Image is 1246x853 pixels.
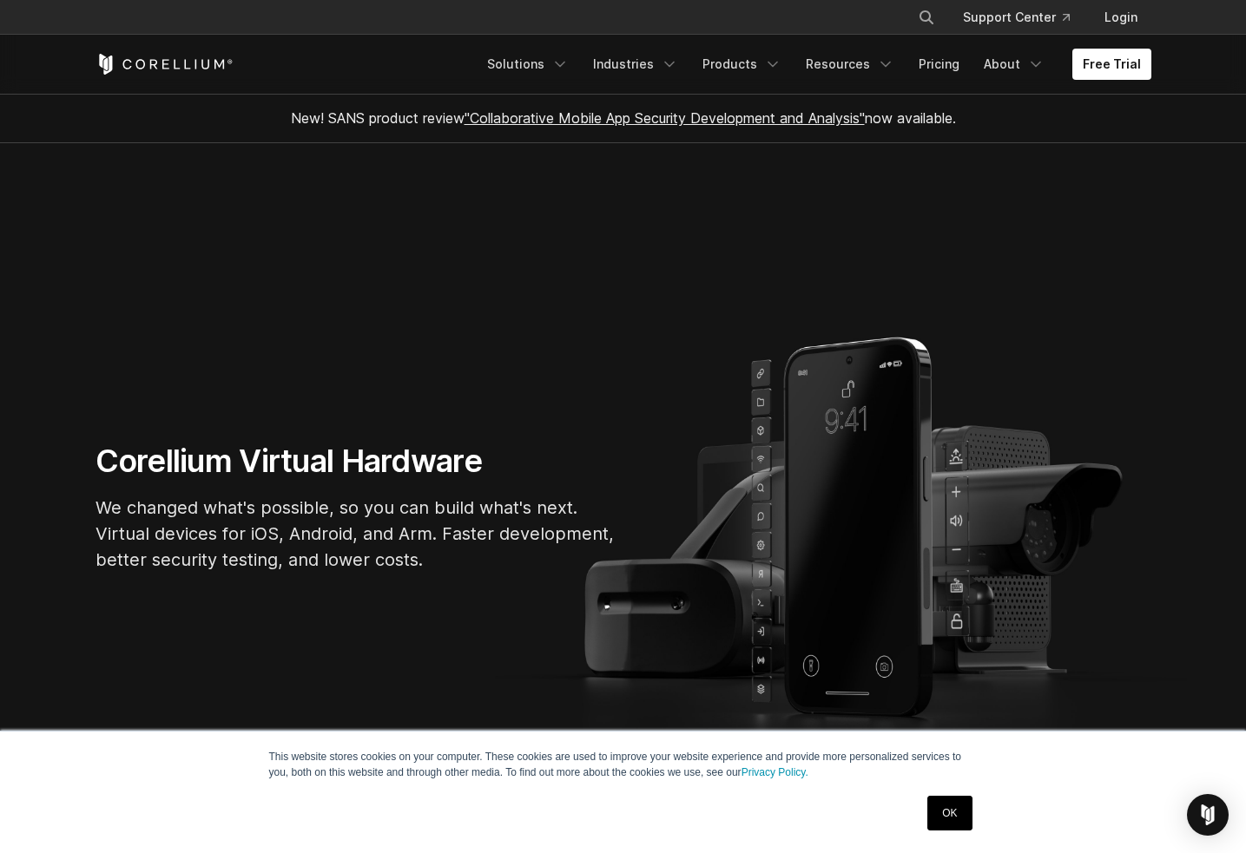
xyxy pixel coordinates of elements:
div: Navigation Menu [477,49,1151,80]
h1: Corellium Virtual Hardware [96,442,616,481]
a: Free Trial [1072,49,1151,80]
div: Navigation Menu [897,2,1151,33]
button: Search [911,2,942,33]
a: OK [927,796,972,830]
p: We changed what's possible, so you can build what's next. Virtual devices for iOS, Android, and A... [96,495,616,573]
span: New! SANS product review now available. [291,109,956,127]
a: Login [1091,2,1151,33]
a: Solutions [477,49,579,80]
a: About [973,49,1055,80]
a: Products [692,49,792,80]
a: Industries [583,49,689,80]
a: Privacy Policy. [742,766,808,778]
a: Support Center [949,2,1084,33]
a: Corellium Home [96,54,234,75]
p: This website stores cookies on your computer. These cookies are used to improve your website expe... [269,749,978,780]
a: "Collaborative Mobile App Security Development and Analysis" [465,109,865,127]
a: Resources [795,49,905,80]
div: Open Intercom Messenger [1187,794,1229,836]
a: Pricing [908,49,970,80]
